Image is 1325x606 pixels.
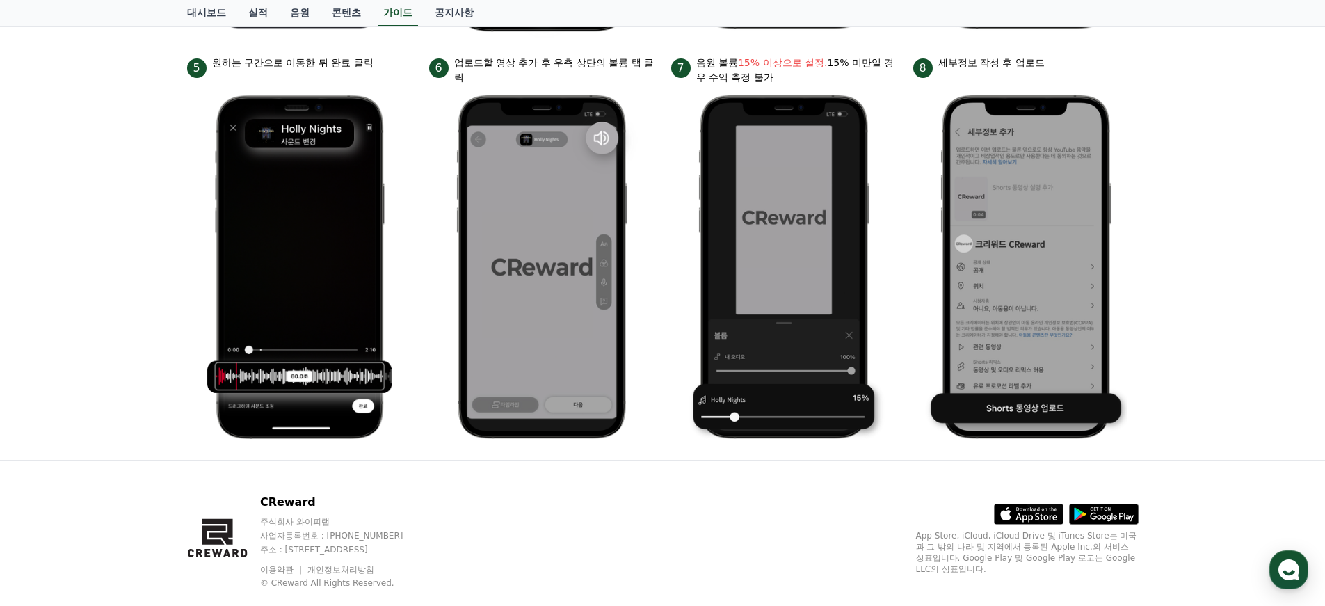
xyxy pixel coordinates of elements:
[4,441,92,476] a: 홈
[916,530,1139,575] p: App Store, iCloud, iCloud Drive 및 iTunes Store는 미국과 그 밖의 나라 및 지역에서 등록된 Apple Inc.의 서비스 상표입니다. Goo...
[671,58,691,78] span: 7
[260,530,430,541] p: 사업자등록번호 : [PHONE_NUMBER]
[429,58,449,78] span: 6
[260,516,430,527] p: 주식회사 와이피랩
[179,441,267,476] a: 설정
[92,441,179,476] a: 대화
[215,462,232,473] span: 설정
[696,56,897,85] p: 음원 볼륨 15% 미만일 경우 수익 측정 불가
[260,577,430,589] p: © CReward All Rights Reserved.
[260,494,430,511] p: CReward
[198,85,401,449] img: 5.png
[187,58,207,78] span: 5
[260,565,304,575] a: 이용약관
[454,56,655,85] p: 업로드할 영상 추가 후 우측 상단의 볼륨 탭 클릭
[738,57,827,68] bold: 15% 이상으로 설정.
[260,544,430,555] p: 주소 : [STREET_ADDRESS]
[938,56,1045,70] p: 세부정보 작성 후 업로드
[307,565,374,575] a: 개인정보처리방침
[440,85,643,449] img: 6.png
[682,85,885,449] img: 7.png
[44,462,52,473] span: 홈
[212,56,374,70] p: 원하는 구간으로 이동한 뒤 완료 클릭
[127,463,144,474] span: 대화
[913,58,933,78] span: 8
[924,85,1127,449] img: 8.png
